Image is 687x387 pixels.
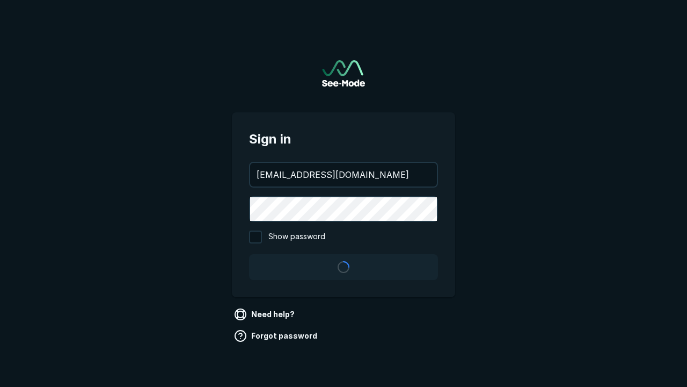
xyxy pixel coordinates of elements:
img: See-Mode Logo [322,60,365,87]
a: Need help? [232,306,299,323]
a: Go to sign in [322,60,365,87]
a: Forgot password [232,327,321,345]
span: Show password [268,231,325,243]
span: Sign in [249,130,438,149]
input: your@email.com [250,163,437,187]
